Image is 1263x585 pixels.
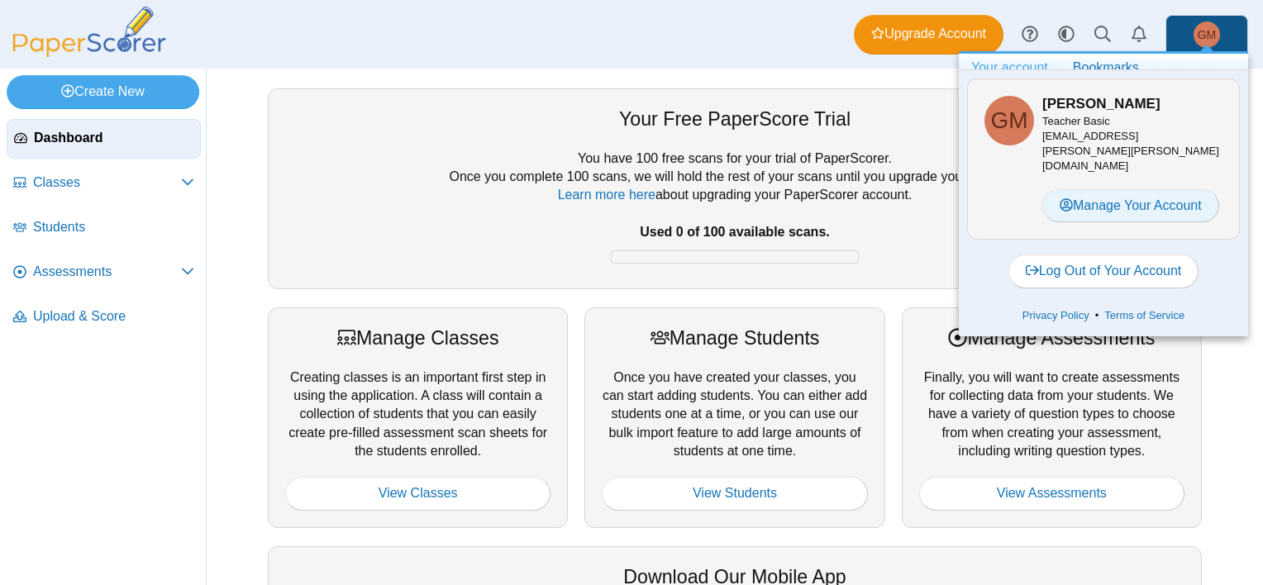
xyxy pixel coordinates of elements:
[34,129,193,147] span: Dashboard
[967,303,1240,328] div: •
[584,307,884,528] div: Once you have created your classes, you can start adding students. You can either add students on...
[984,96,1034,145] span: GLADYMAR MALDONADO
[285,477,550,510] a: View Classes
[7,208,201,248] a: Students
[1198,29,1217,40] span: GLADYMAR MALDONADO
[1042,189,1219,222] a: Manage Your Account
[1121,17,1157,53] a: Alerts
[1099,307,1190,324] a: Terms of Service
[7,164,201,203] a: Classes
[990,109,1027,132] span: GLADYMAR MALDONADO
[1042,114,1222,174] div: [EMAIL_ADDRESS][PERSON_NAME][PERSON_NAME][DOMAIN_NAME]
[1042,94,1222,114] h3: [PERSON_NAME]
[854,15,1003,55] a: Upgrade Account
[602,477,867,510] a: View Students
[7,45,172,59] a: PaperScorer
[33,307,194,326] span: Upload & Score
[902,307,1202,528] div: Finally, you will want to create assessments for collecting data from your students. We have a va...
[640,225,829,239] b: Used 0 of 100 available scans.
[33,174,181,192] span: Classes
[7,75,199,108] a: Create New
[1194,21,1220,48] span: GLADYMAR MALDONADO
[1042,115,1110,127] span: Teacher Basic
[7,253,201,292] a: Assessments
[7,7,172,57] img: PaperScorer
[285,325,550,351] div: Manage Classes
[1060,54,1151,82] a: Bookmarks
[285,150,1184,272] div: You have 100 free scans for your trial of PaperScorer. Once you complete 100 scans, we will hold ...
[7,297,201,337] a: Upload & Score
[919,325,1184,351] div: Manage Assessments
[602,325,867,351] div: Manage Students
[33,218,194,236] span: Students
[871,25,986,43] span: Upgrade Account
[285,106,1184,132] div: Your Free PaperScore Trial
[558,188,655,202] a: Learn more here
[919,477,1184,510] a: View Assessments
[1165,15,1248,55] a: GLADYMAR MALDONADO
[7,119,201,159] a: Dashboard
[268,307,568,528] div: Creating classes is an important first step in using the application. A class will contain a coll...
[33,263,181,281] span: Assessments
[1008,254,1199,288] a: Log Out of Your Account
[959,54,1060,82] a: Your account
[1017,307,1095,324] a: Privacy Policy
